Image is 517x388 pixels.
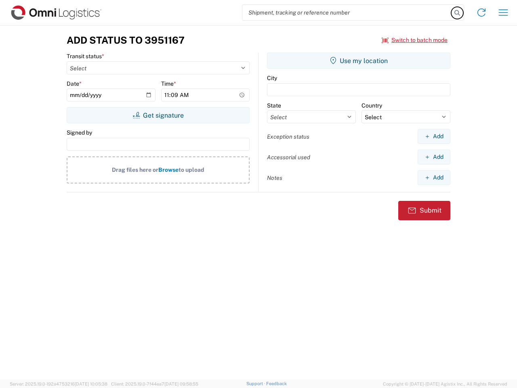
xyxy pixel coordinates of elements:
[67,80,82,87] label: Date
[267,133,309,140] label: Exception status
[158,167,179,173] span: Browse
[266,381,287,386] a: Feedback
[361,102,382,109] label: Country
[382,34,448,47] button: Switch to batch mode
[67,129,92,136] label: Signed by
[418,129,450,144] button: Add
[418,170,450,185] button: Add
[383,380,507,388] span: Copyright © [DATE]-[DATE] Agistix Inc., All Rights Reserved
[161,80,176,87] label: Time
[112,167,158,173] span: Drag files here or
[111,382,198,386] span: Client: 2025.19.0-7f44ea7
[67,34,185,46] h3: Add Status to 3951167
[67,53,104,60] label: Transit status
[242,5,452,20] input: Shipment, tracking or reference number
[10,382,107,386] span: Server: 2025.19.0-192a4753216
[267,102,281,109] label: State
[179,167,204,173] span: to upload
[267,53,450,69] button: Use my location
[398,201,450,220] button: Submit
[418,150,450,164] button: Add
[246,381,267,386] a: Support
[267,174,282,181] label: Notes
[267,74,277,82] label: City
[164,382,198,386] span: [DATE] 09:58:55
[267,154,310,161] label: Accessorial used
[67,107,250,123] button: Get signature
[75,382,107,386] span: [DATE] 10:05:38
